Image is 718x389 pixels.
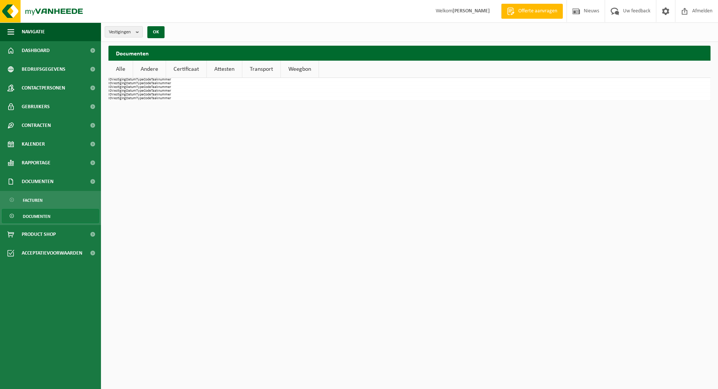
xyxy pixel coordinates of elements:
th: Datum [126,97,136,100]
th: ID [108,93,112,97]
th: Taaknummer [151,82,171,85]
th: ID [108,85,112,89]
strong: [PERSON_NAME] [452,8,490,14]
th: ID [108,89,112,93]
th: Type [136,97,144,100]
th: Code [144,97,151,100]
th: Vestiging [112,89,126,93]
th: Taaknummer [151,85,171,89]
span: Dashboard [22,41,50,60]
th: Type [136,82,144,85]
span: Facturen [23,193,43,207]
th: Vestiging [112,93,126,97]
a: Offerte aanvragen [501,4,563,19]
th: Type [136,78,144,82]
th: Taaknummer [151,93,171,97]
span: Gebruikers [22,97,50,116]
th: Vestiging [112,82,126,85]
th: Type [136,93,144,97]
th: Datum [126,85,136,89]
th: Datum [126,89,136,93]
button: OK [147,26,165,38]
th: Datum [126,82,136,85]
a: Facturen [2,193,99,207]
span: Offerte aanvragen [516,7,559,15]
th: Type [136,89,144,93]
a: Documenten [2,209,99,223]
span: Documenten [23,209,50,224]
a: Certificaat [166,61,206,78]
span: Kalender [22,135,45,154]
th: Taaknummer [151,89,171,93]
h2: Documenten [108,46,711,60]
th: Taaknummer [151,78,171,82]
th: ID [108,97,112,100]
a: Transport [242,61,280,78]
th: Code [144,78,151,82]
span: Contracten [22,116,51,135]
th: Code [144,82,151,85]
span: Vestigingen [109,27,133,38]
th: Code [144,93,151,97]
a: Alle [108,61,133,78]
th: Vestiging [112,97,126,100]
th: Code [144,89,151,93]
th: Datum [126,93,136,97]
span: Documenten [22,172,53,191]
button: Vestigingen [105,26,143,37]
th: Code [144,85,151,89]
th: Vestiging [112,85,126,89]
span: Contactpersonen [22,79,65,97]
span: Rapportage [22,154,50,172]
span: Navigatie [22,22,45,41]
a: Weegbon [281,61,319,78]
th: Datum [126,78,136,82]
th: Taaknummer [151,97,171,100]
span: Product Shop [22,225,56,244]
span: Bedrijfsgegevens [22,60,65,79]
a: Attesten [207,61,242,78]
a: Andere [133,61,166,78]
span: Acceptatievoorwaarden [22,244,82,262]
th: ID [108,78,112,82]
th: Type [136,85,144,89]
th: ID [108,82,112,85]
th: Vestiging [112,78,126,82]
